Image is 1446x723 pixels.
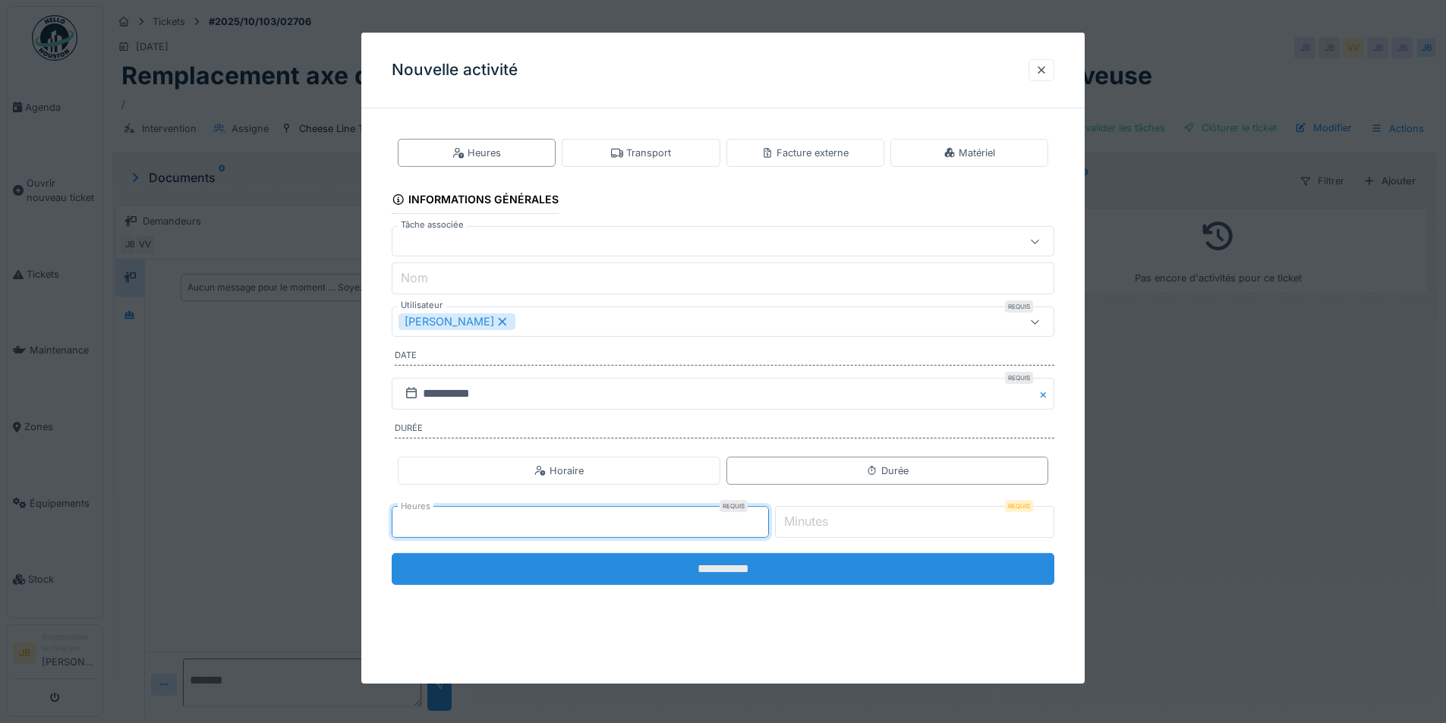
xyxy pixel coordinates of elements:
[395,349,1054,366] label: Date
[1038,378,1054,410] button: Close
[392,61,518,80] h3: Nouvelle activité
[399,313,515,330] div: [PERSON_NAME]
[781,512,831,530] label: Minutes
[534,464,584,478] div: Horaire
[395,422,1054,439] label: Durée
[761,146,849,160] div: Facture externe
[1005,372,1033,384] div: Requis
[398,299,446,312] label: Utilisateur
[866,464,909,478] div: Durée
[720,500,748,512] div: Requis
[1005,500,1033,512] div: Requis
[944,146,995,160] div: Matériel
[398,500,433,513] label: Heures
[398,218,467,231] label: Tâche associée
[452,146,501,160] div: Heures
[611,146,671,160] div: Transport
[398,269,431,287] label: Nom
[392,188,559,214] div: Informations générales
[1005,300,1033,313] div: Requis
